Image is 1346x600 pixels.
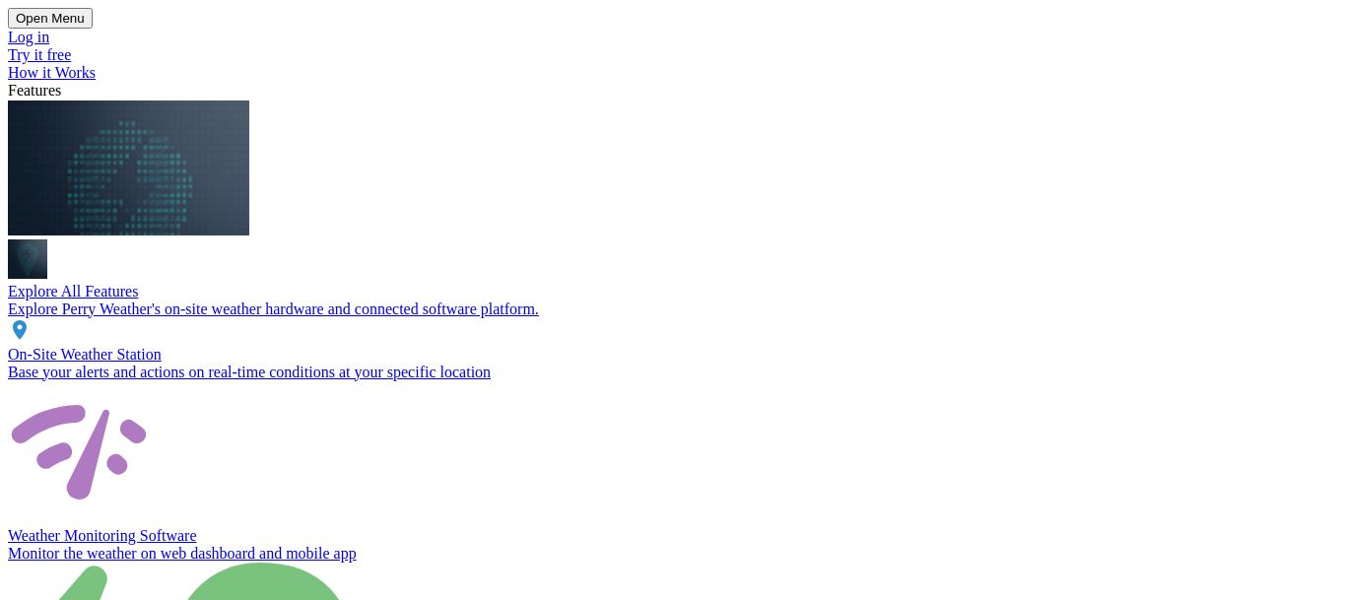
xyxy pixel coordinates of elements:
a: Log in [8,29,49,45]
div: Explore Perry Weather's on-site weather hardware and connected software platform. [8,300,1338,318]
div: Weather Monitoring Software [8,527,1338,545]
span: Features [8,82,61,99]
img: software-icon.svg [8,381,150,523]
div: Monitor the weather on web dashboard and mobile app [8,545,1338,563]
a: Weather Monitoring Software Monitor the weather on web dashboard and mobile app [8,381,1338,563]
div: Base your alerts and actions on real-time conditions at your specific location [8,364,1338,381]
a: Explore All Features Explore Perry Weather's on-site weather hardware and connected software plat... [8,100,1338,318]
div: Explore All Features [8,283,1338,300]
img: perry weather location [8,318,32,342]
button: Open Menu [8,8,93,29]
a: perry weather location On-Site Weather Station Base your alerts and actions on real-time conditio... [8,318,1338,381]
div: On-Site Weather Station [8,346,1338,364]
span: Open Menu [16,11,85,26]
a: How it Works [8,64,96,81]
a: Try it free [8,46,71,63]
